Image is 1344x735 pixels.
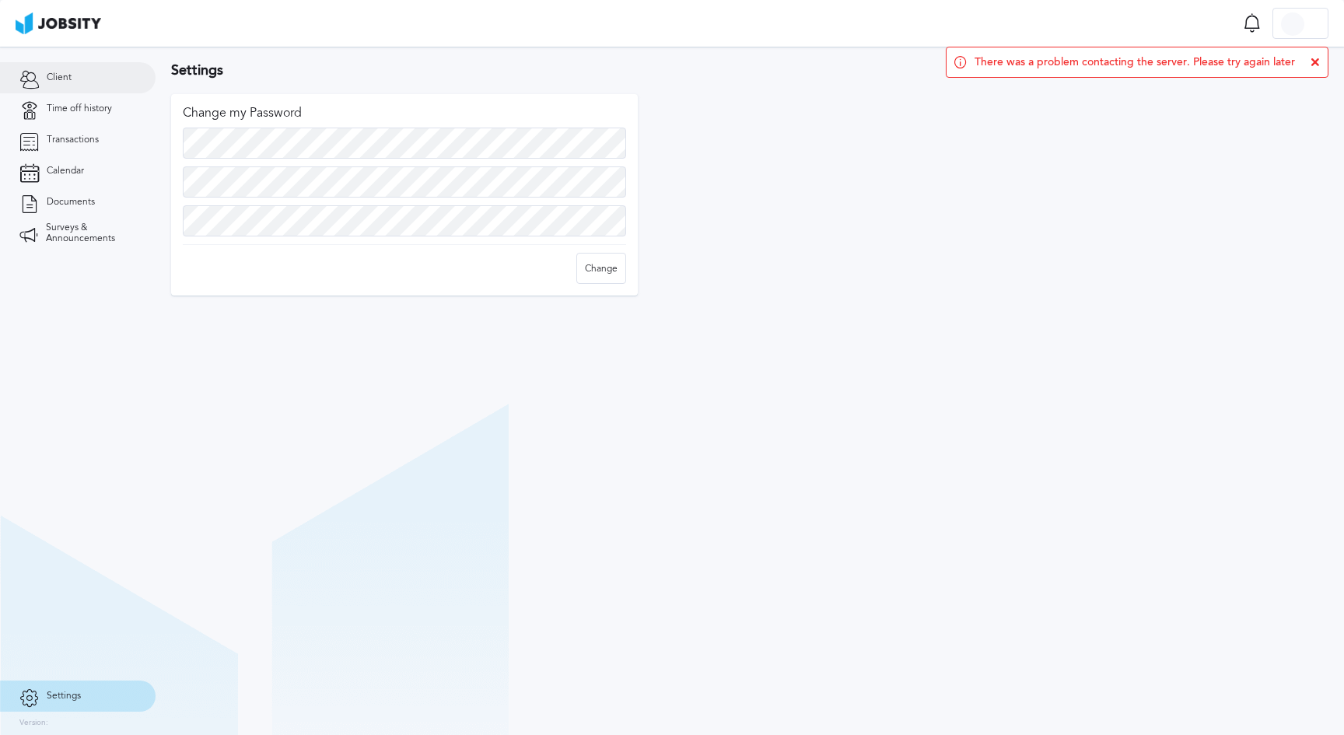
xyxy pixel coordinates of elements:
[975,56,1295,68] span: There was a problem contacting the server. Please try again later
[47,72,72,83] span: Client
[171,62,684,79] h2: Settings
[47,135,99,145] span: Transactions
[183,106,626,120] div: Change my Password
[46,222,136,244] span: Surveys & Announcements
[47,103,112,114] span: Time off history
[47,691,81,702] span: Settings
[47,197,95,208] span: Documents
[16,12,101,34] img: ab4bad089aa723f57921c736e9817d99.png
[47,166,84,177] span: Calendar
[576,253,626,284] button: Change
[577,254,625,285] div: Change
[19,719,48,728] label: Version:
